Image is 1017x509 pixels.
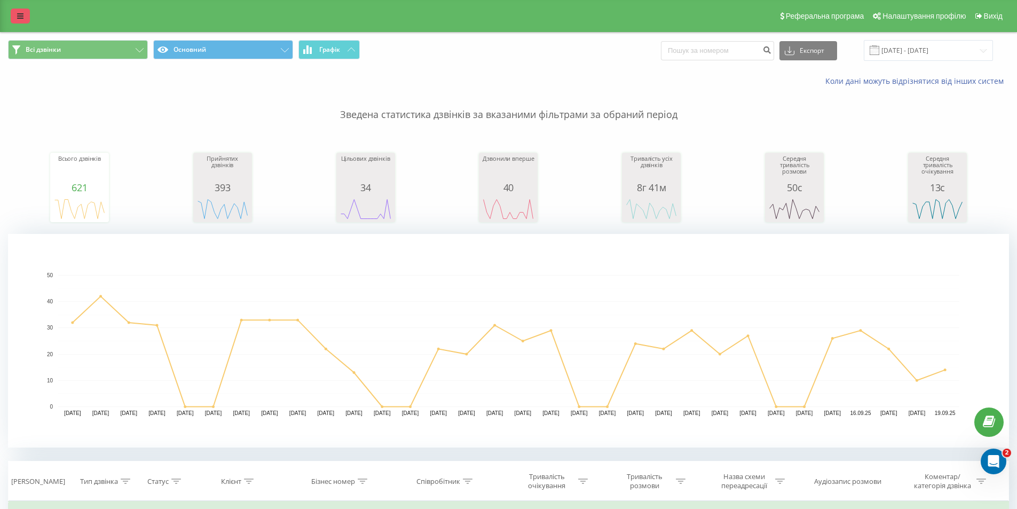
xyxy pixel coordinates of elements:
div: 621 [53,182,106,193]
div: 34 [339,182,392,193]
text: [DATE] [880,410,897,416]
button: Експорт [779,41,837,60]
text: [DATE] [599,410,616,416]
div: Середня тривалість розмови [768,155,821,182]
span: Налаштування профілю [882,12,966,20]
div: Аудіозапис розмови [814,477,881,486]
text: [DATE] [92,410,109,416]
div: Тривалість усіх дзвінків [625,155,678,182]
div: [PERSON_NAME] [11,477,65,486]
text: [DATE] [796,410,813,416]
text: [DATE] [571,410,588,416]
iframe: Intercom live chat [981,449,1006,474]
text: [DATE] [627,410,644,416]
text: [DATE] [515,410,532,416]
span: Вихід [984,12,1003,20]
div: Статус [147,477,169,486]
div: Прийнятих дзвінків [196,155,249,182]
text: [DATE] [402,410,419,416]
text: 30 [47,325,53,331]
text: [DATE] [486,410,503,416]
svg: A chart. [8,234,1009,448]
div: Дзвонили вперше [482,155,535,182]
text: [DATE] [655,410,672,416]
a: Коли дані можуть відрізнятися вiд інших систем [825,76,1009,86]
div: Клієнт [221,477,241,486]
div: 393 [196,182,249,193]
text: [DATE] [64,410,81,416]
text: 40 [47,299,53,304]
text: [DATE] [712,410,729,416]
button: Графік [298,40,360,59]
text: 50 [47,272,53,278]
svg: A chart. [53,193,106,225]
text: [DATE] [458,410,475,416]
text: [DATE] [205,410,222,416]
text: [DATE] [374,410,391,416]
span: Реферальна програма [786,12,864,20]
div: Середня тривалість очікування [911,155,964,182]
text: [DATE] [318,410,335,416]
span: Графік [319,46,340,53]
text: 20 [47,351,53,357]
text: 19.09.25 [935,410,956,416]
text: [DATE] [909,410,926,416]
text: [DATE] [177,410,194,416]
input: Пошук за номером [661,41,774,60]
text: [DATE] [739,410,756,416]
svg: A chart. [768,193,821,225]
div: Тривалість розмови [616,472,673,490]
span: Всі дзвінки [26,45,61,54]
div: Коментар/категорія дзвінка [911,472,974,490]
div: 50с [768,182,821,193]
div: Бізнес номер [311,477,355,486]
text: 0 [50,404,53,410]
button: Основний [153,40,293,59]
div: Цільових дзвінків [339,155,392,182]
div: Назва схеми переадресації [715,472,772,490]
div: 13с [911,182,964,193]
svg: A chart. [625,193,678,225]
text: [DATE] [148,410,165,416]
div: 40 [482,182,535,193]
svg: A chart. [339,193,392,225]
p: Зведена статистика дзвінків за вказаними фільтрами за обраний період [8,87,1009,122]
text: [DATE] [683,410,700,416]
text: [DATE] [824,410,841,416]
svg: A chart. [911,193,964,225]
div: 8г 41м [625,182,678,193]
span: 2 [1003,449,1011,457]
text: [DATE] [768,410,785,416]
text: [DATE] [233,410,250,416]
text: [DATE] [261,410,278,416]
div: Тип дзвінка [80,477,118,486]
div: Всього дзвінків [53,155,106,182]
text: [DATE] [542,410,559,416]
svg: A chart. [196,193,249,225]
text: 16.09.25 [850,410,871,416]
div: Співробітник [416,477,460,486]
text: 10 [47,378,53,383]
text: [DATE] [430,410,447,416]
text: [DATE] [289,410,306,416]
div: Тривалість очікування [518,472,575,490]
button: Всі дзвінки [8,40,148,59]
text: [DATE] [121,410,138,416]
text: [DATE] [345,410,362,416]
svg: A chart. [482,193,535,225]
